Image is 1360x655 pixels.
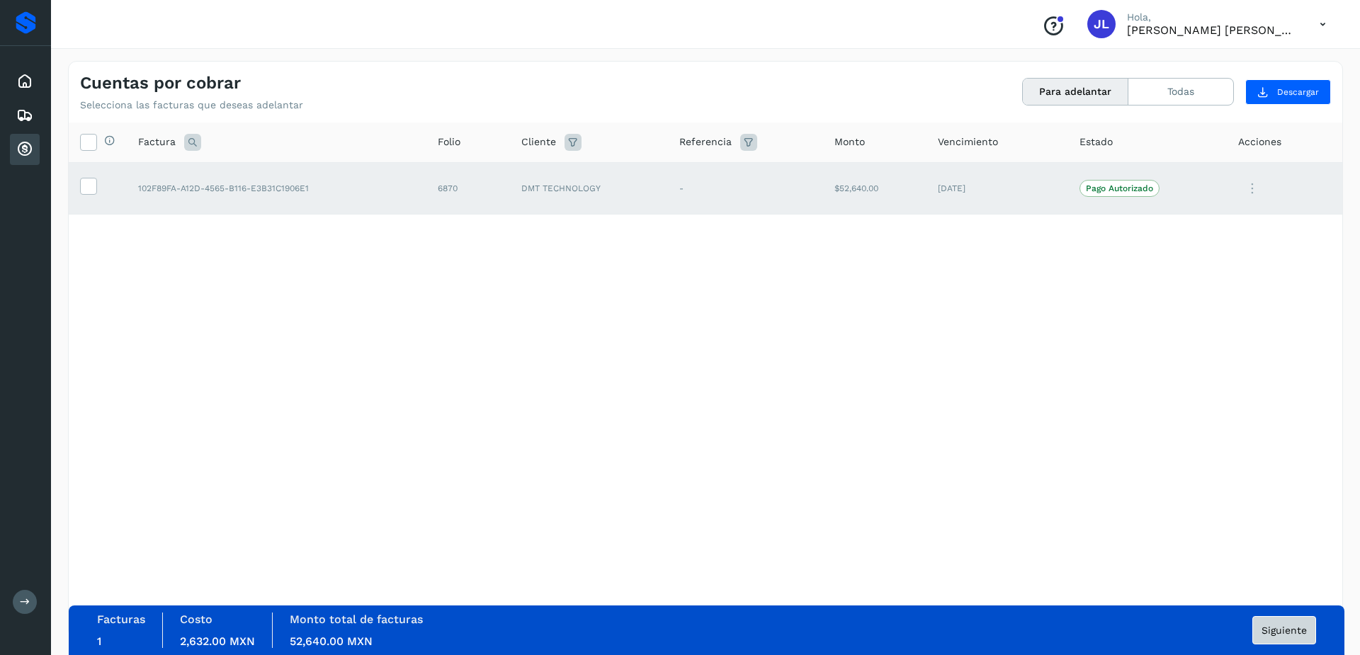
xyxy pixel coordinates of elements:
[823,162,926,215] td: $52,640.00
[1238,135,1281,149] span: Acciones
[426,162,510,215] td: 6870
[510,162,668,215] td: DMT TECHNOLOGY
[1128,79,1233,105] button: Todas
[97,634,101,648] span: 1
[1252,616,1316,644] button: Siguiente
[1127,23,1297,37] p: José Luis Salinas Maldonado
[1245,79,1331,105] button: Descargar
[521,135,556,149] span: Cliente
[290,613,423,626] label: Monto total de facturas
[1262,625,1307,635] span: Siguiente
[1079,135,1113,149] span: Estado
[438,135,460,149] span: Folio
[668,162,824,215] td: -
[127,162,426,215] td: 102F89FA-A12D-4565-B116-E3B31C1906E1
[10,134,40,165] div: Cuentas por cobrar
[180,634,255,648] span: 2,632.00 MXN
[679,135,732,149] span: Referencia
[290,634,373,648] span: 52,640.00 MXN
[1127,11,1297,23] p: Hola,
[180,613,212,626] label: Costo
[138,135,176,149] span: Factura
[10,66,40,97] div: Inicio
[80,73,241,93] h4: Cuentas por cobrar
[1086,183,1153,193] p: Pago Autorizado
[926,162,1068,215] td: [DATE]
[1277,86,1319,98] span: Descargar
[938,135,998,149] span: Vencimiento
[80,99,303,111] p: Selecciona las facturas que deseas adelantar
[10,100,40,131] div: Embarques
[1023,79,1128,105] button: Para adelantar
[834,135,865,149] span: Monto
[97,613,145,626] label: Facturas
